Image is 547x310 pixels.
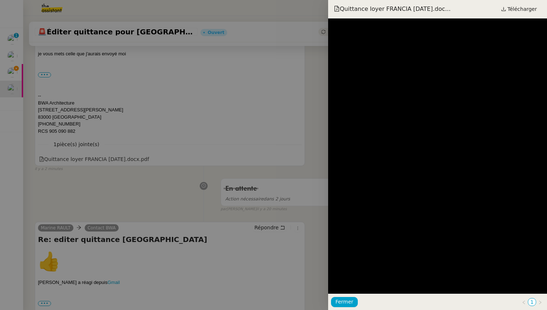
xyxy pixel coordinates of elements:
[334,5,450,13] span: Quittance loyer FRANCIA [DATE].doc...
[497,4,541,14] a: Télécharger
[520,298,528,306] button: Page précédente
[335,298,353,306] span: Fermer
[536,298,544,306] button: Page suivante
[528,298,536,306] li: 1
[508,4,537,14] span: Télécharger
[528,298,536,306] a: 1
[331,297,357,307] button: Fermer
